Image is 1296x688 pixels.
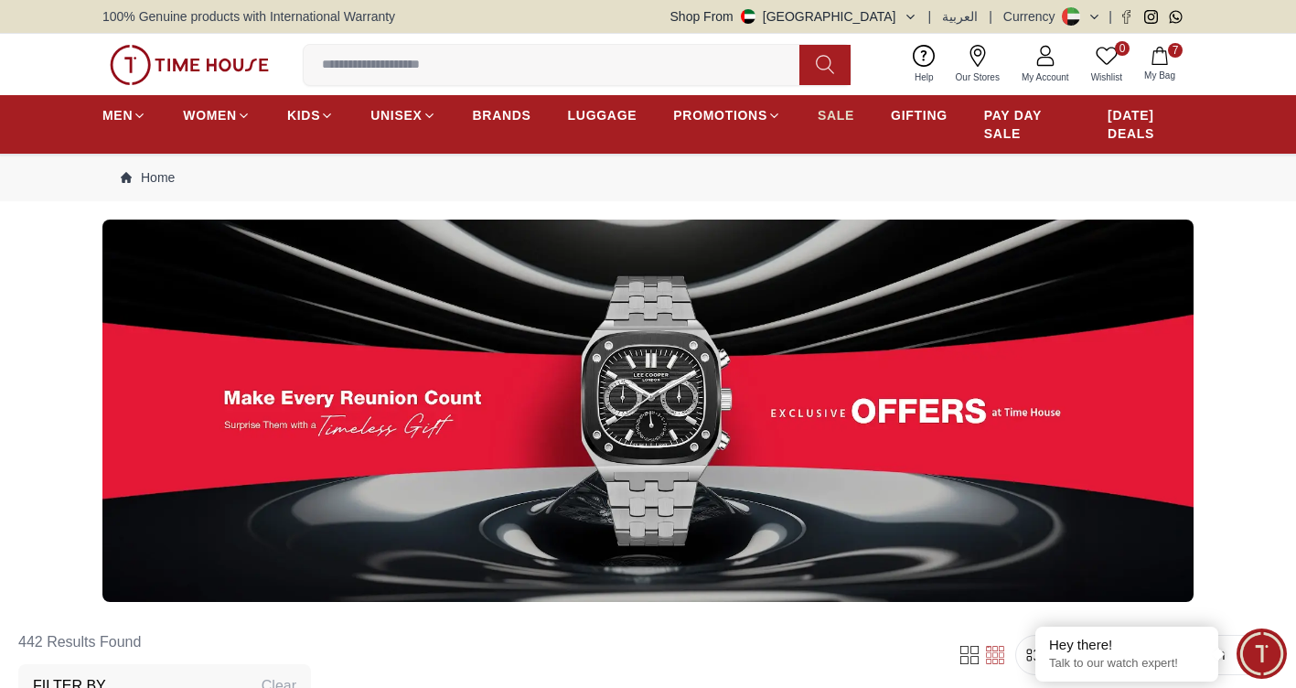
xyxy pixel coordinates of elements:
[1108,99,1194,150] a: [DATE] DEALS
[568,99,637,132] a: LUGGAGE
[1109,7,1112,26] span: |
[473,106,531,124] span: BRANDS
[1137,69,1183,82] span: My Bag
[1084,70,1130,84] span: Wishlist
[945,41,1011,88] a: Our Stores
[741,9,755,24] img: United Arab Emirates
[102,99,146,132] a: MEN
[370,106,422,124] span: UNISEX
[1119,10,1133,24] a: Facebook
[818,99,854,132] a: SALE
[1049,636,1205,654] div: Hey there!
[1049,656,1205,672] p: Talk to our watch expert!
[1080,41,1133,88] a: 0Wishlist
[942,7,978,26] button: العربية
[1003,7,1063,26] div: Currency
[1168,43,1183,58] span: 7
[102,106,133,124] span: MEN
[928,7,932,26] span: |
[989,7,992,26] span: |
[1014,70,1076,84] span: My Account
[948,70,1007,84] span: Our Stores
[1133,43,1186,86] button: 7My Bag
[183,106,237,124] span: WOMEN
[984,99,1071,150] a: PAY DAY SALE
[1023,646,1091,664] button: Sort By:
[818,106,854,124] span: SALE
[670,7,917,26] button: Shop From[GEOGRAPHIC_DATA]
[891,106,948,124] span: GIFTING
[568,106,637,124] span: LUGGAGE
[891,99,948,132] a: GIFTING
[673,99,781,132] a: PROMOTIONS
[984,106,1071,143] span: PAY DAY SALE
[183,99,251,132] a: WOMEN
[102,7,395,26] span: 100% Genuine products with International Warranty
[1237,629,1287,679] div: Chat Widget
[370,99,435,132] a: UNISEX
[1169,10,1183,24] a: Whatsapp
[673,106,767,124] span: PROMOTIONS
[110,45,269,85] img: ...
[907,70,941,84] span: Help
[904,41,945,88] a: Help
[287,99,334,132] a: KIDS
[102,220,1194,602] img: ...
[102,154,1194,201] nav: Breadcrumb
[1144,10,1158,24] a: Instagram
[121,168,175,187] a: Home
[1108,106,1194,143] span: [DATE] DEALS
[287,106,320,124] span: KIDS
[1115,41,1130,56] span: 0
[18,620,311,664] h6: 442 Results Found
[473,99,531,132] a: BRANDS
